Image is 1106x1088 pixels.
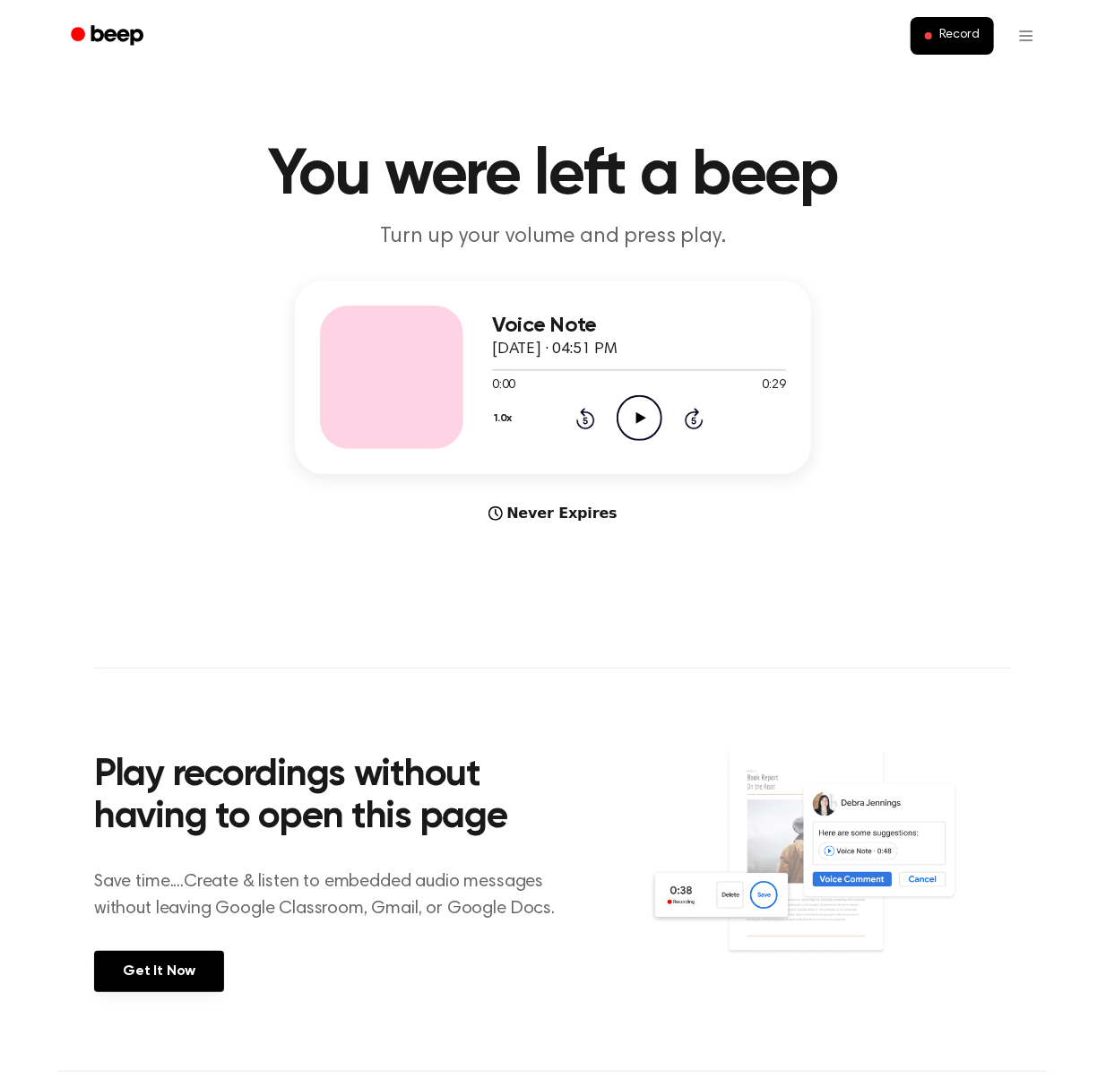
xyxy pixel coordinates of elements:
[492,314,786,338] h3: Voice Note
[295,503,811,524] div: Never Expires
[58,19,160,54] a: Beep
[492,403,519,434] button: 1.0x
[492,376,515,395] span: 0:00
[94,951,224,992] a: Get It Now
[94,143,1012,208] h1: You were left a beep
[492,341,618,358] span: [DATE] · 04:51 PM
[649,749,1012,990] img: Voice Comments on Docs and Recording Widget
[1005,14,1048,57] button: Open menu
[94,755,577,840] h2: Play recordings without having to open this page
[209,222,897,252] p: Turn up your volume and press play.
[939,28,980,44] span: Record
[911,17,994,55] button: Record
[94,868,577,922] p: Save time....Create & listen to embedded audio messages without leaving Google Classroom, Gmail, ...
[763,376,786,395] span: 0:29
